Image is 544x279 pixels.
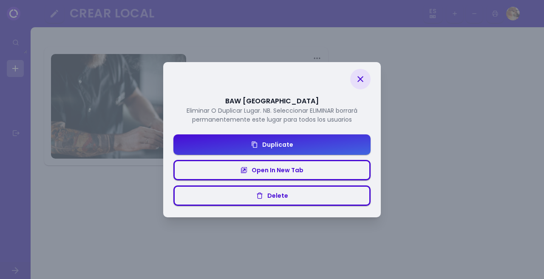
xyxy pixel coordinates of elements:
[247,167,303,173] div: Open In New Tab
[258,142,293,148] div: Duplicate
[173,134,371,155] button: Duplicate
[173,106,371,124] div: Eliminar O Duplicar Lugar. NB. Seleccionar ELIMINAR borrará permanentemente este lugar para todos...
[173,96,371,106] h3: BAW [GEOGRAPHIC_DATA]
[173,160,371,180] button: Open In New Tab
[173,185,371,206] button: Delete
[263,193,288,199] div: Delete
